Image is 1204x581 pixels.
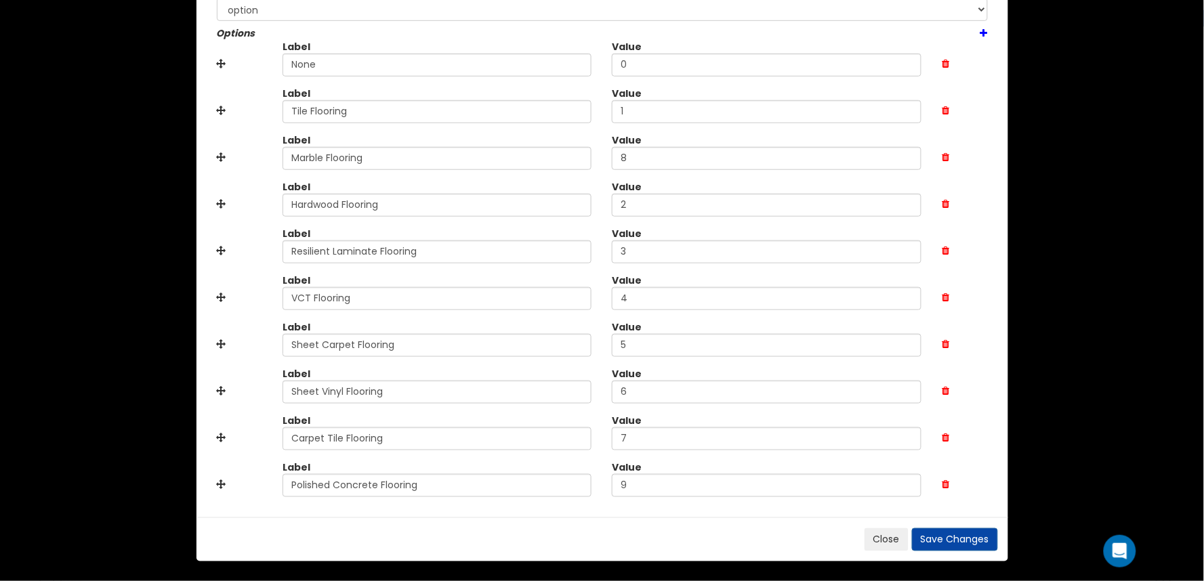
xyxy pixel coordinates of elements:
b: Label [283,320,310,334]
b: Label [283,87,310,100]
b: Label [283,274,310,287]
b: Value [612,180,642,194]
b: Value [612,414,642,427]
b: Value [612,460,642,474]
b: Value [612,320,642,334]
b: Value [612,87,642,100]
div: Open Intercom Messenger [1104,535,1136,567]
button: Save Changes [912,528,998,551]
b: Value [612,227,642,240]
button: Close [865,528,909,551]
b: Label [283,414,310,427]
i: Options [217,26,255,40]
b: Value [612,367,642,381]
b: Label [283,460,310,474]
b: Label [283,133,310,147]
b: Label [283,227,310,240]
b: Value [612,133,642,147]
b: Value [612,40,642,53]
b: Label [283,180,310,194]
b: Label [283,40,310,53]
b: Label [283,367,310,381]
b: Value [612,274,642,287]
